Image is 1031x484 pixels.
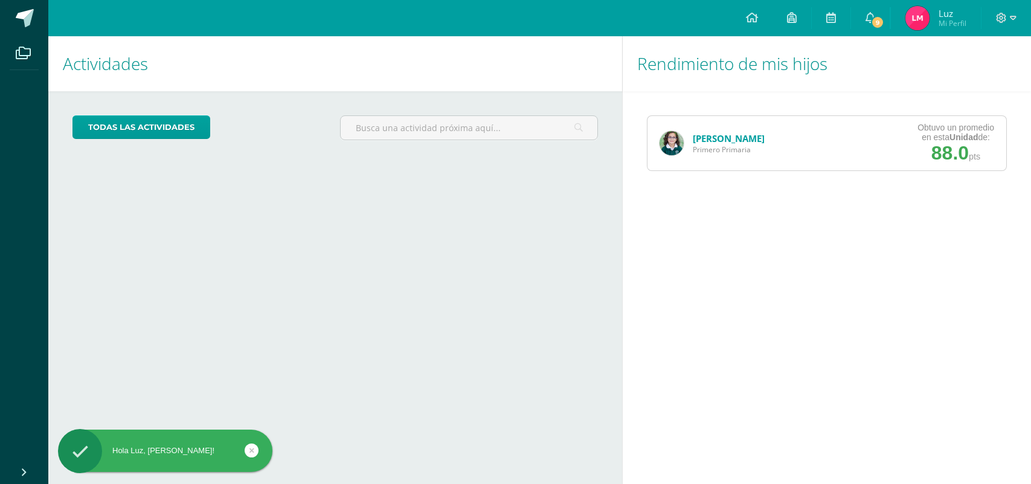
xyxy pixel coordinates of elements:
img: b76d9e73c89f85edb37da24ae08f6b1c.png [660,131,684,155]
span: 9 [870,16,884,29]
span: Primero Primaria [693,144,765,155]
span: Luz [939,7,966,19]
a: [PERSON_NAME] [693,132,765,144]
img: de632fd3d40e1b02ed82697469c04736.png [905,6,930,30]
span: pts [969,152,980,161]
span: Mi Perfil [939,18,966,28]
h1: Rendimiento de mis hijos [637,36,1017,91]
div: Hola Luz, [PERSON_NAME]! [58,445,272,456]
h1: Actividades [63,36,608,91]
input: Busca una actividad próxima aquí... [341,116,597,140]
span: 88.0 [931,142,969,164]
strong: Unidad [949,132,978,142]
div: Obtuvo un promedio en esta de: [917,123,994,142]
a: todas las Actividades [72,115,210,139]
